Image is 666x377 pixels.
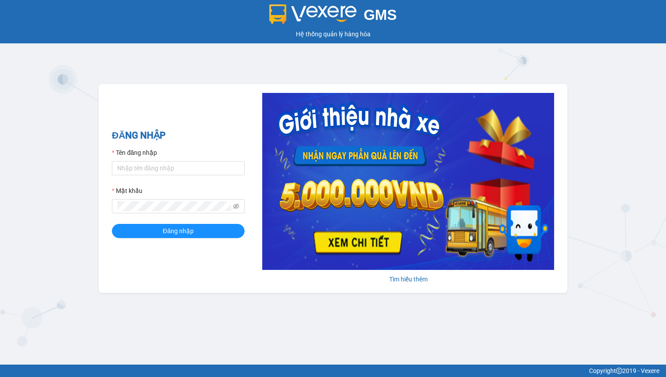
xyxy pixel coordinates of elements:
div: Hệ thống quản lý hàng hóa [2,29,664,39]
div: Tìm hiểu thêm [262,274,554,284]
label: Mật khẩu [112,186,142,196]
div: Copyright 2019 - Vexere [7,366,659,376]
h2: ĐĂNG NHẬP [112,128,245,143]
input: Tên đăng nhập [112,161,245,175]
span: GMS [364,7,397,23]
input: Mật khẩu [117,201,231,211]
img: banner-0 [262,93,554,270]
label: Tên đăng nhập [112,148,157,158]
span: copyright [616,368,622,374]
span: eye-invisible [233,203,239,209]
a: GMS [269,13,397,20]
span: Đăng nhập [163,226,194,236]
img: logo 2 [269,4,357,24]
button: Đăng nhập [112,224,245,238]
